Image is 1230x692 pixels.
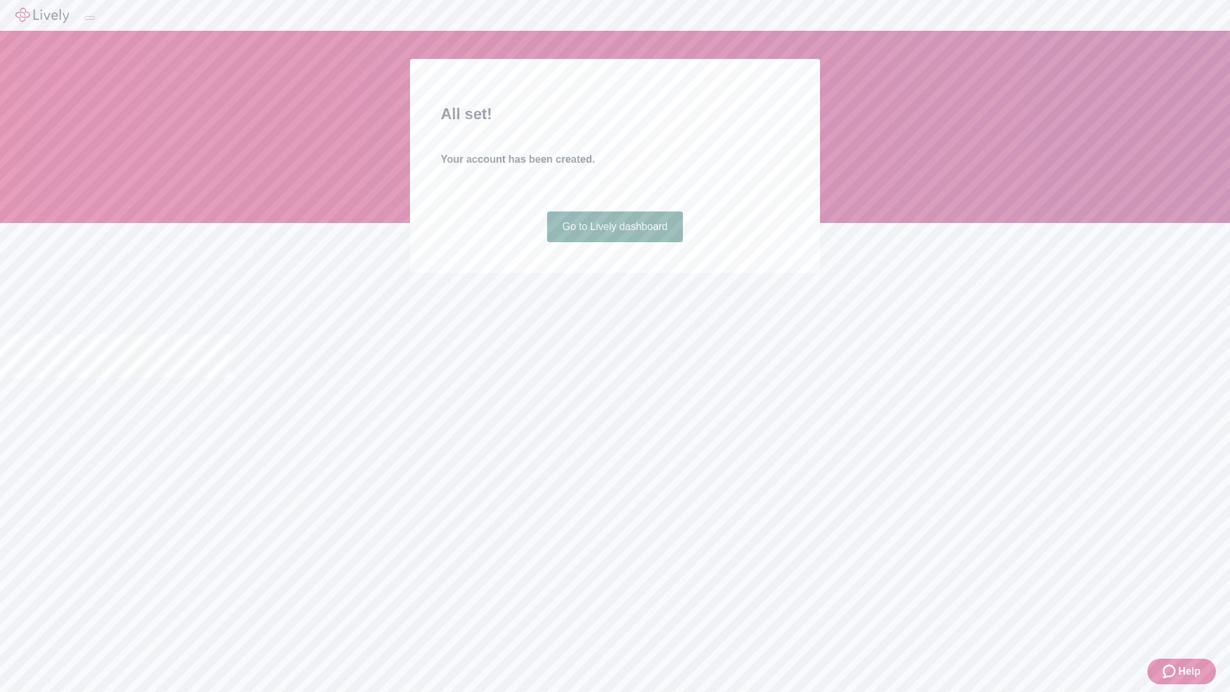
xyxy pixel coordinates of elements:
[547,211,684,242] a: Go to Lively dashboard
[441,103,789,126] h2: All set!
[1147,659,1216,684] button: Zendesk support iconHelp
[15,8,69,23] img: Lively
[1178,664,1201,679] span: Help
[441,152,789,167] h4: Your account has been created.
[1163,664,1178,679] svg: Zendesk support icon
[85,16,95,20] button: Log out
